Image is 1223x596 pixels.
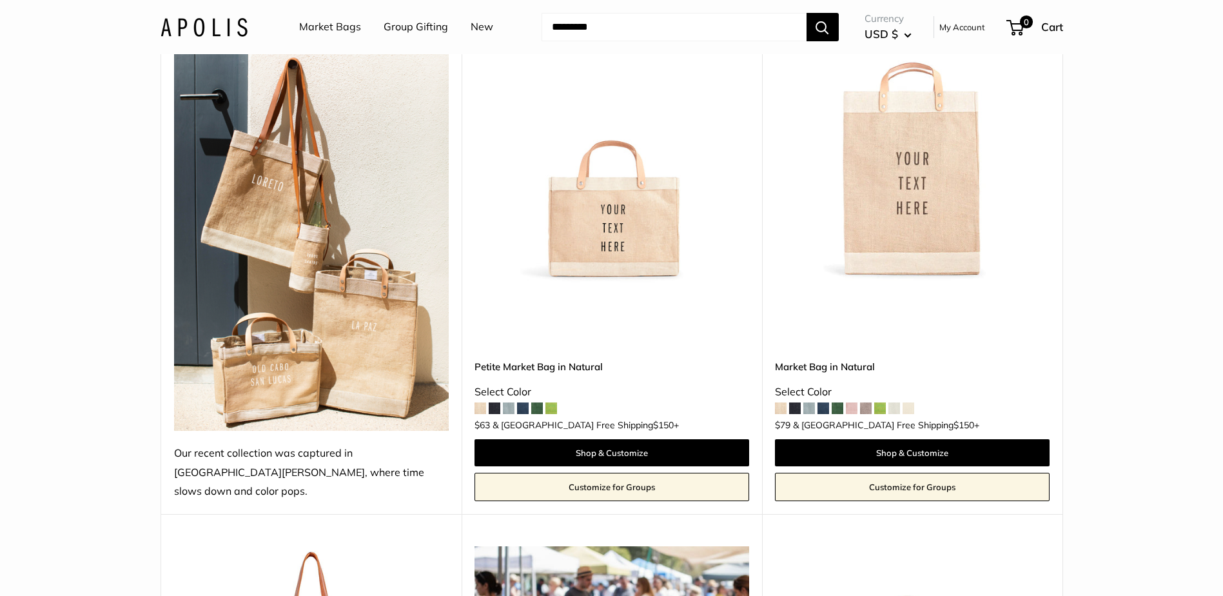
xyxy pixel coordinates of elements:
[471,17,493,37] a: New
[653,419,674,431] span: $150
[1008,17,1063,37] a: 0 Cart
[775,473,1050,501] a: Customize for Groups
[475,8,749,283] img: Petite Market Bag in Natural
[1041,20,1063,34] span: Cart
[775,8,1050,283] img: Market Bag in Natural
[865,27,898,41] span: USD $
[161,17,248,36] img: Apolis
[775,8,1050,283] a: Market Bag in NaturalMarket Bag in Natural
[939,19,985,35] a: My Account
[475,359,749,374] a: Petite Market Bag in Natural
[793,421,979,430] span: & [GEOGRAPHIC_DATA] Free Shipping +
[493,421,679,430] span: & [GEOGRAPHIC_DATA] Free Shipping +
[475,419,490,431] span: $63
[865,24,912,45] button: USD $
[865,10,912,28] span: Currency
[384,17,448,37] a: Group Gifting
[174,8,449,431] img: Our recent collection was captured in Todos Santos, where time slows down and color pops.
[775,382,1050,402] div: Select Color
[542,13,807,41] input: Search...
[775,419,790,431] span: $79
[475,382,749,402] div: Select Color
[775,439,1050,466] a: Shop & Customize
[1019,15,1032,28] span: 0
[954,419,974,431] span: $150
[299,17,361,37] a: Market Bags
[475,473,749,501] a: Customize for Groups
[775,359,1050,374] a: Market Bag in Natural
[174,444,449,502] div: Our recent collection was captured in [GEOGRAPHIC_DATA][PERSON_NAME], where time slows down and c...
[475,439,749,466] a: Shop & Customize
[807,13,839,41] button: Search
[475,8,749,283] a: Petite Market Bag in Naturaldescription_Effortless style that elevates every moment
